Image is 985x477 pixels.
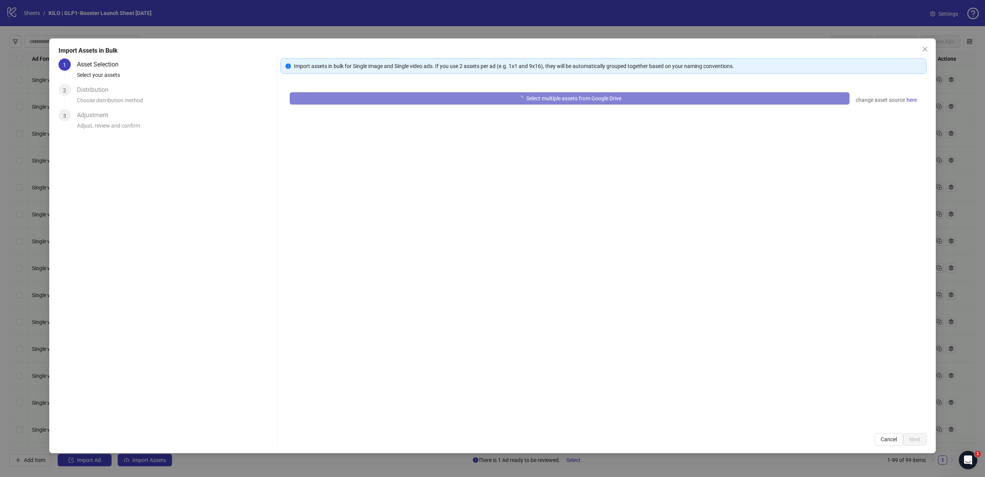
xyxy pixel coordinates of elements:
span: 1 [975,451,981,457]
div: Select your assets [77,71,274,84]
span: here [907,96,917,104]
div: Distribution [77,84,115,96]
button: Cancel [875,433,903,445]
span: Select multiple assets from Google Drive [526,95,621,101]
span: close [922,46,928,52]
span: 3 [63,113,66,119]
span: 2 [63,87,66,93]
iframe: Intercom live chat [959,451,977,469]
div: Import Assets in Bulk [58,46,927,55]
span: Cancel [881,436,897,442]
a: here [906,95,917,105]
span: loading [517,95,524,102]
div: Adjustment [77,109,114,121]
div: Asset Selection [77,58,125,71]
button: Select multiple assets from Google Drive [290,92,850,105]
div: Choose distribution method [77,96,274,109]
span: info-circle [285,63,291,69]
div: change asset source [856,95,917,105]
span: 1 [63,62,66,68]
div: Adjust, review and confirm [77,121,274,135]
div: Import assets in bulk for Single image and Single video ads. If you use 2 assets per ad (e.g. 1x1... [294,62,922,70]
button: Next [903,433,927,445]
button: Close [919,43,931,55]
